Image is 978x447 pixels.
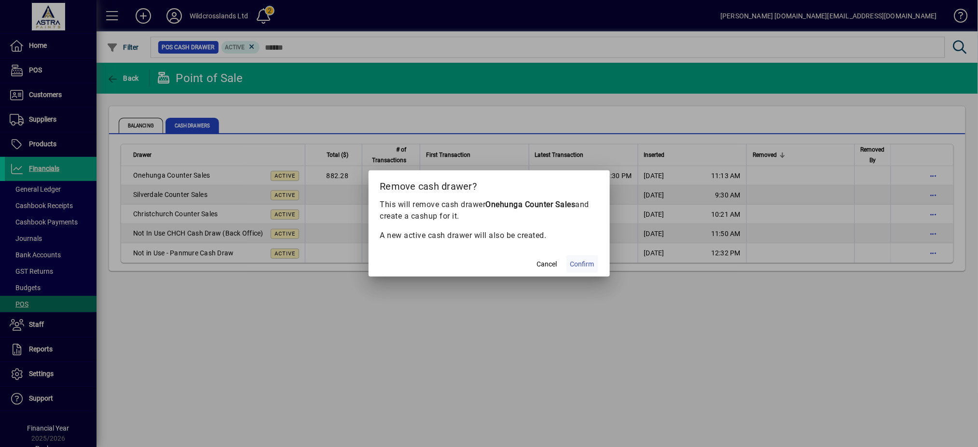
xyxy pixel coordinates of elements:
b: Onehunga Counter Sales [486,200,576,209]
span: Confirm [570,259,594,269]
button: Cancel [532,255,563,273]
button: Confirm [566,255,598,273]
p: This will remove cash drawer and create a cashup for it. [380,199,598,222]
span: Cancel [537,259,557,269]
p: A new active cash drawer will also be created. [380,230,598,241]
h2: Remove cash drawer? [369,170,610,198]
